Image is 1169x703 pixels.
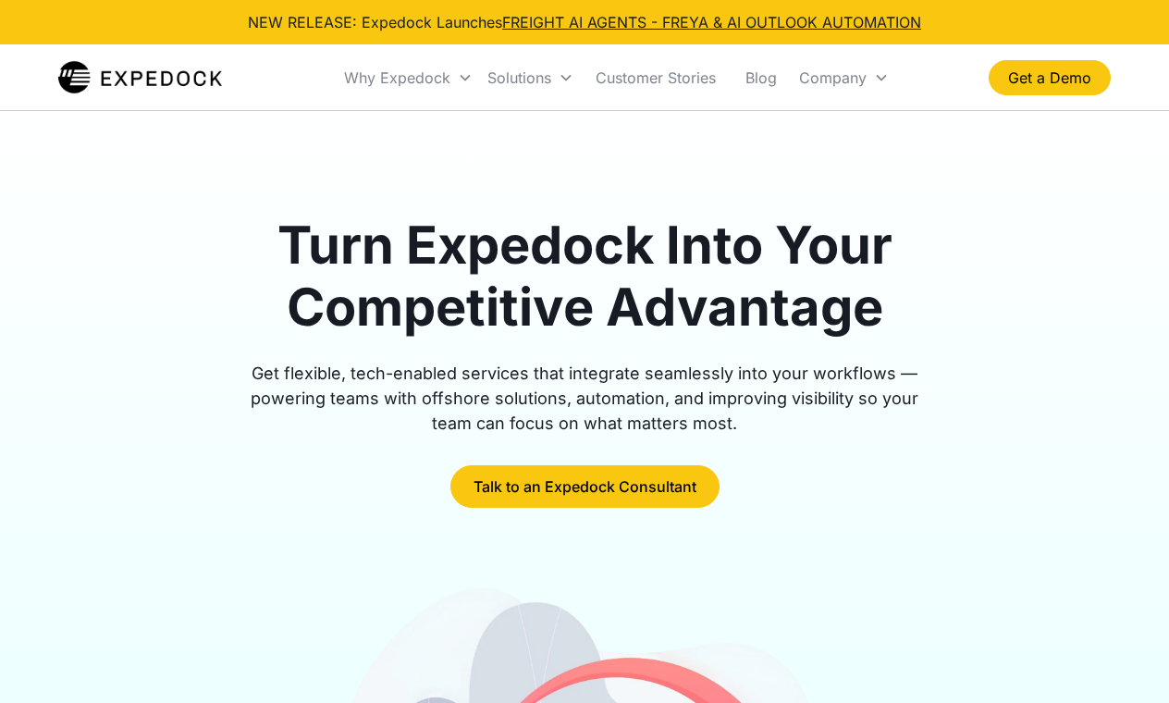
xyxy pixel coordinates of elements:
[480,46,581,109] div: Solutions
[487,68,551,87] div: Solutions
[581,46,731,109] a: Customer Stories
[248,11,921,33] div: NEW RELEASE: Expedock Launches
[799,68,867,87] div: Company
[502,13,921,31] a: FREIGHT AI AGENTS - FREYA & AI OUTLOOK AUTOMATION
[229,215,940,339] h1: Turn Expedock Into Your Competitive Advantage
[792,46,896,109] div: Company
[450,465,720,508] a: Talk to an Expedock Consultant
[58,59,222,96] a: home
[229,361,940,436] div: Get flexible, tech-enabled services that integrate seamlessly into your workflows — powering team...
[337,46,480,109] div: Why Expedock
[989,60,1111,95] a: Get a Demo
[344,68,450,87] div: Why Expedock
[58,59,222,96] img: Expedock Logo
[1077,614,1169,703] iframe: Chat Widget
[731,46,792,109] a: Blog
